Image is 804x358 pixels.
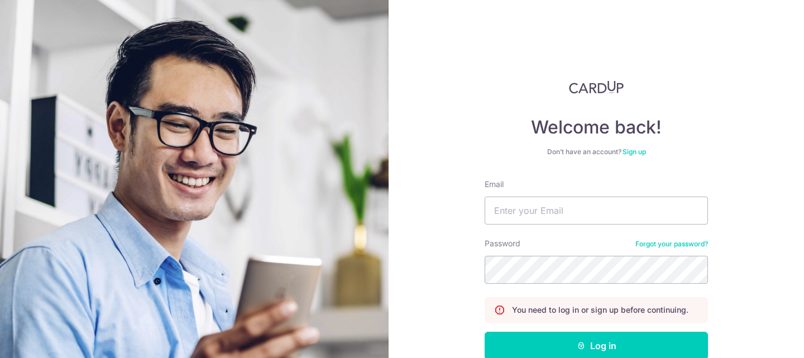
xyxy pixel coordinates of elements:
[635,240,708,249] a: Forgot your password?
[485,197,708,225] input: Enter your Email
[569,80,624,94] img: CardUp Logo
[485,116,708,139] h4: Welcome back!
[485,147,708,156] div: Don’t have an account?
[485,238,520,249] label: Password
[623,147,646,156] a: Sign up
[512,304,688,316] p: You need to log in or sign up before continuing.
[485,179,504,190] label: Email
